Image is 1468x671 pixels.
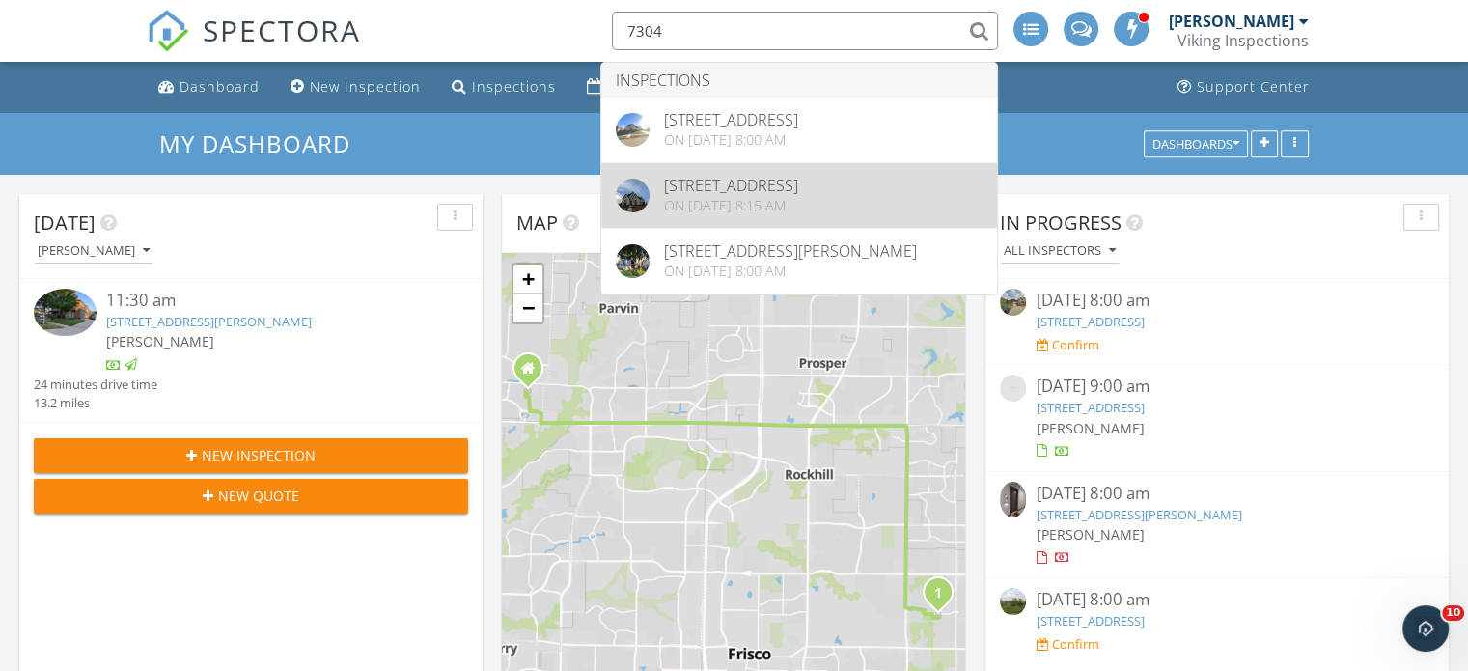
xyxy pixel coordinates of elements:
span: [PERSON_NAME] [1036,525,1144,544]
a: [STREET_ADDRESS] [1036,399,1144,416]
a: SPECTORA [147,26,361,67]
a: [STREET_ADDRESS][PERSON_NAME] [106,313,312,330]
input: Search everything... [612,12,998,50]
div: [DATE] 8:00 am [1036,588,1398,612]
span: New Inspection [202,445,316,465]
a: [DATE] 9:00 am [STREET_ADDRESS] [PERSON_NAME] [1000,375,1434,461]
a: 11:30 am [STREET_ADDRESS][PERSON_NAME] [PERSON_NAME] 24 minutes drive time 13.2 miles [34,289,468,412]
a: [STREET_ADDRESS] [1036,612,1144,629]
a: [DATE] 8:00 am [STREET_ADDRESS] Confirm [1000,289,1434,354]
a: Calendar [579,70,680,105]
div: On [DATE] 8:00 am [664,132,798,148]
img: streetview [1000,375,1026,401]
span: [DATE] [34,210,96,236]
div: 11:30 am [106,289,432,313]
a: Dashboard [151,70,267,105]
img: streetview [616,113,650,147]
img: streetview [1000,289,1026,315]
div: Viking Inspections [1177,31,1309,50]
a: [STREET_ADDRESS][PERSON_NAME] [1036,506,1241,523]
img: streetview [1000,588,1026,614]
img: 9387603%2Freports%2F202db0db-bd2f-4252-9a43-ec4e451debed%2Fcover_photos%2F0FNhEOBGw8ka9xat4XpI%2F... [34,289,97,336]
div: [DATE] 8:00 am [1036,482,1398,506]
a: Zoom out [513,294,542,322]
button: Dashboards [1144,130,1248,157]
div: On [DATE] 8:15 am [664,198,798,213]
i: 1 [934,587,942,601]
a: New Inspection [283,70,429,105]
span: Map [516,210,558,236]
a: Support Center [1170,70,1317,105]
div: Confirm [1051,337,1098,352]
span: New Quote [218,486,299,506]
button: New Quote [34,479,468,514]
a: [STREET_ADDRESS] On [DATE] 8:00 am [601,98,997,162]
a: Inspections [444,70,564,105]
a: [DATE] 8:00 am [STREET_ADDRESS] Confirm [1000,588,1434,654]
a: [STREET_ADDRESS] On [DATE] 8:15 am [601,163,997,228]
div: Confirm [1051,636,1098,652]
span: 10 [1442,605,1464,621]
button: All Inspectors [1000,238,1120,265]
img: 9557997%2Fcover_photos%2FThiJk3KnDOJSbLHm7h73%2Fsmall.jpg [1000,482,1026,517]
a: Zoom in [513,265,542,294]
a: My Dashboard [159,127,367,159]
a: [STREET_ADDRESS] [1036,313,1144,330]
div: Inspections [472,77,556,96]
div: Dashboard [180,77,260,96]
a: Confirm [1036,336,1098,354]
div: 14864 Fishtrap Rd Apt 6306, Aubrey TX 76227 [528,368,540,379]
button: New Inspection [34,438,468,473]
div: 24 minutes drive time [34,376,157,394]
span: In Progress [1000,210,1122,236]
span: SPECTORA [203,10,361,50]
div: On [DATE] 8:00 am [664,264,917,279]
li: Inspections [601,63,997,98]
img: 5563606%2Fcover_photos%2FHSivtA7HjRCFnPuCrC2j%2Foriginal.5563606-1701959539182 [616,179,650,212]
div: 13.2 miles [34,394,157,412]
div: [PERSON_NAME] [1169,12,1294,31]
div: [DATE] 9:00 am [1036,375,1398,399]
a: [DATE] 8:00 am [STREET_ADDRESS][PERSON_NAME] [PERSON_NAME] [1000,482,1434,568]
img: cover.jpg [616,244,650,278]
div: [DATE] 8:00 am [1036,289,1398,313]
iframe: Intercom live chat [1402,605,1449,652]
div: Support Center [1197,77,1310,96]
div: Dashboards [1152,137,1239,151]
span: [PERSON_NAME] [106,332,214,350]
img: The Best Home Inspection Software - Spectora [147,10,189,52]
div: [STREET_ADDRESS] [664,112,798,127]
div: [STREET_ADDRESS] [664,178,798,193]
div: 14008 Paterno Dr, Frisco, TX 75035 [938,592,950,603]
div: [PERSON_NAME] [38,244,150,258]
button: [PERSON_NAME] [34,238,153,265]
div: [STREET_ADDRESS][PERSON_NAME] [664,243,917,259]
div: All Inspectors [1004,244,1116,258]
span: [PERSON_NAME] [1036,419,1144,437]
a: [STREET_ADDRESS][PERSON_NAME] On [DATE] 8:00 am [601,229,997,294]
div: New Inspection [310,77,421,96]
a: Confirm [1036,635,1098,654]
